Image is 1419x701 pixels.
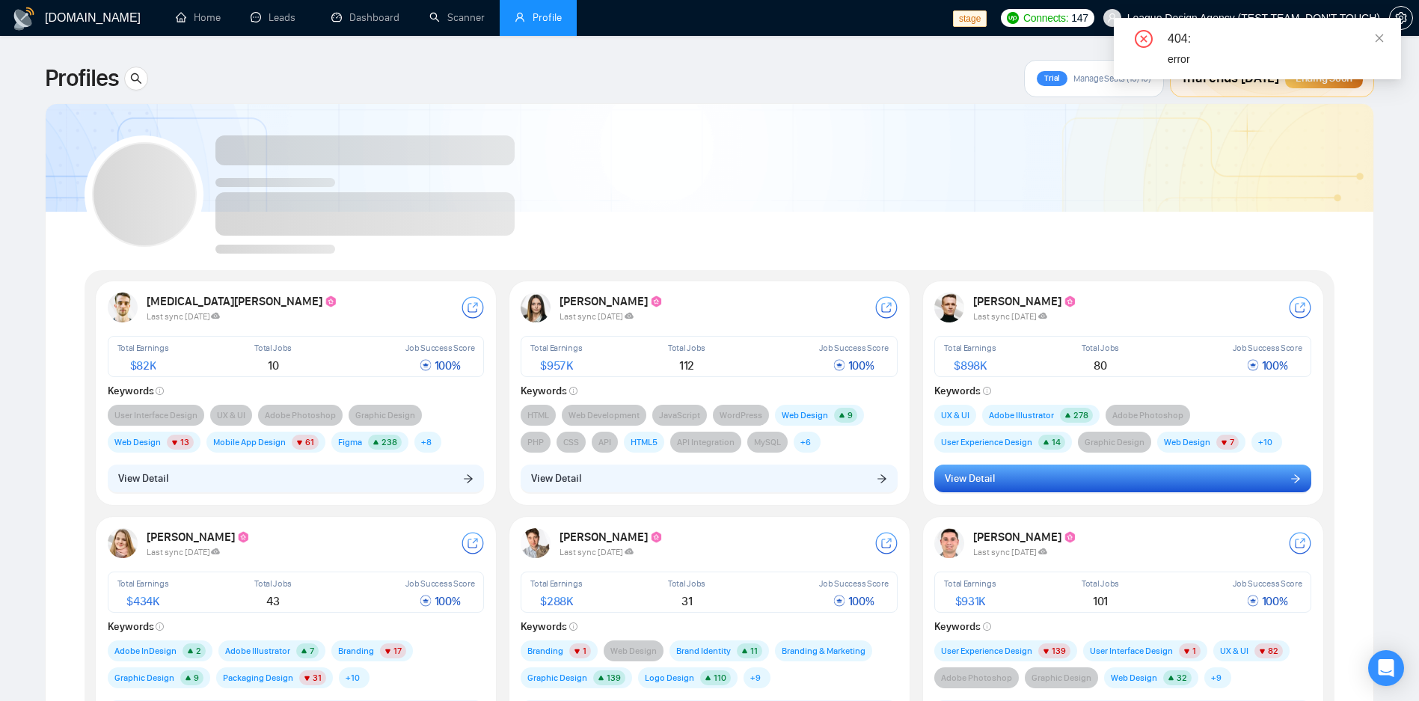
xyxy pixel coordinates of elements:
[583,646,586,656] span: 1
[254,578,292,589] span: Total Jobs
[877,473,887,483] span: arrow-right
[338,435,362,450] span: Figma
[569,622,577,631] span: info-circle
[521,465,898,493] button: View Detailarrow-right
[1112,408,1183,423] span: Adobe Photoshop
[540,358,573,373] span: $ 957K
[114,643,177,658] span: Adobe InDesign
[533,11,562,24] span: Profile
[1044,73,1060,83] span: Trial
[750,670,761,685] span: + 9
[114,670,174,685] span: Graphic Design
[108,293,138,322] img: USER
[1164,435,1210,450] span: Web Design
[531,471,581,487] span: View Detail
[266,594,279,608] span: 43
[1290,473,1301,483] span: arrow-right
[598,435,611,450] span: API
[610,643,657,658] span: Web Design
[124,67,148,91] button: search
[421,435,432,450] span: + 8
[463,473,473,483] span: arrow-right
[1090,643,1173,658] span: User Interface Design
[117,343,169,353] span: Total Earnings
[650,296,663,309] img: top_rated_plus
[1007,12,1019,24] img: upwork-logo.png
[521,620,577,633] strong: Keywords
[147,547,221,557] span: Last sync [DATE]
[1258,435,1272,450] span: + 10
[1073,73,1151,85] span: Manage Seats (10/10)
[973,311,1047,322] span: Last sync [DATE]
[1052,646,1066,656] span: 139
[194,673,199,683] span: 9
[1192,646,1196,656] span: 1
[223,670,293,685] span: Packaging Design
[681,594,692,608] span: 31
[527,643,563,658] span: Branding
[1111,670,1157,685] span: Web Design
[1052,437,1061,447] span: 14
[108,528,138,558] img: USER
[530,578,582,589] span: Total Earnings
[1073,410,1088,420] span: 278
[989,408,1054,423] span: Adobe Illustrator
[125,73,147,85] span: search
[750,646,758,656] span: 11
[983,622,991,631] span: info-circle
[720,408,762,423] span: WordPress
[1233,343,1302,353] span: Job Success Score
[941,435,1032,450] span: User Experience Design
[530,343,582,353] span: Total Earnings
[677,435,735,450] span: API Integration
[1082,578,1119,589] span: Total Jobs
[1220,643,1248,658] span: UX & UI
[527,670,587,685] span: Graphic Design
[108,620,165,633] strong: Keywords
[117,578,169,589] span: Total Earnings
[45,61,118,97] span: Profiles
[934,385,991,397] strong: Keywords
[1082,343,1119,353] span: Total Jobs
[945,471,995,487] span: View Detail
[1094,358,1106,373] span: 80
[1389,6,1413,30] button: setting
[196,646,201,656] span: 2
[147,294,338,308] strong: [MEDICAL_DATA][PERSON_NAME]
[1390,12,1412,24] span: setting
[108,465,485,493] button: View Detailarrow-right
[515,12,525,22] span: user
[12,7,36,31] img: logo
[833,594,874,608] span: 100 %
[941,670,1012,685] span: Adobe Photoshop
[346,670,360,685] span: + 10
[934,293,964,322] img: USER
[1247,594,1288,608] span: 100 %
[331,11,399,24] a: dashboardDashboard
[1071,10,1088,26] span: 147
[563,435,579,450] span: CSS
[560,530,663,544] strong: [PERSON_NAME]
[1093,594,1108,608] span: 101
[156,387,164,395] span: info-circle
[650,531,663,545] img: top_rated_plus
[833,358,874,373] span: 100 %
[1374,33,1385,43] span: close
[313,673,322,683] span: 31
[254,343,292,353] span: Total Jobs
[1230,437,1234,447] span: 7
[114,435,161,450] span: Web Design
[782,408,828,423] span: Web Design
[1168,30,1383,48] div: 404:
[114,408,197,423] span: User Interface Design
[676,643,731,658] span: Brand Identity
[645,670,694,685] span: Logo Design
[527,408,549,423] span: HTML
[973,530,1077,544] strong: [PERSON_NAME]
[560,294,663,308] strong: [PERSON_NAME]
[941,408,969,423] span: UX & UI
[213,435,286,450] span: Mobile App Design
[156,622,164,631] span: info-circle
[934,620,991,633] strong: Keywords
[569,387,577,395] span: info-circle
